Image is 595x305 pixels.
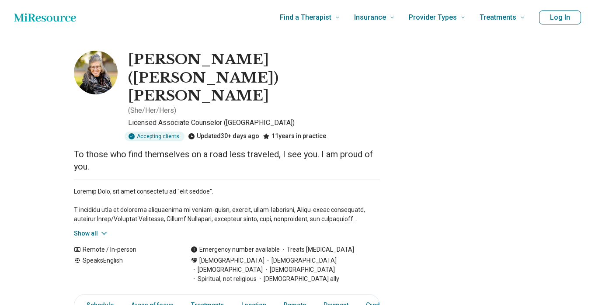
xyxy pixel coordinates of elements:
[191,245,280,254] div: Emergency number available
[257,274,339,284] span: [DEMOGRAPHIC_DATA] ally
[480,11,516,24] span: Treatments
[263,132,326,141] div: 11 years in practice
[263,265,335,274] span: [DEMOGRAPHIC_DATA]
[354,11,386,24] span: Insurance
[128,105,176,116] p: ( She/Her/Hers )
[280,11,331,24] span: Find a Therapist
[74,245,173,254] div: Remote / In-person
[199,256,264,265] span: [DEMOGRAPHIC_DATA]
[125,132,184,141] div: Accepting clients
[191,274,257,284] span: Spiritual, not religious
[74,51,118,94] img: Jennifer Steuck, Licensed Associate Counselor (LAC)
[74,187,380,224] p: Loremip Dolo, sit amet consectetu ad "elit seddoe". T incididu utla et dolorema aliquaenima mi ve...
[188,132,259,141] div: Updated 30+ days ago
[264,256,337,265] span: [DEMOGRAPHIC_DATA]
[280,245,354,254] span: Treats [MEDICAL_DATA]
[74,148,380,173] p: To those who find themselves on a road less traveled, I see you. I am proud of you.
[409,11,457,24] span: Provider Types
[14,9,76,26] a: Home page
[74,229,108,238] button: Show all
[128,51,380,105] h1: [PERSON_NAME] ([PERSON_NAME]) [PERSON_NAME]
[191,265,263,274] span: [DEMOGRAPHIC_DATA]
[128,118,380,128] p: Licensed Associate Counselor ([GEOGRAPHIC_DATA])
[539,10,581,24] button: Log In
[74,256,173,284] div: Speaks English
